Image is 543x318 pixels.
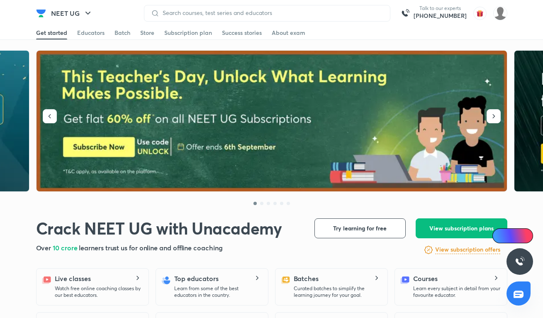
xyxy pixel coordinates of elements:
[413,274,438,284] h5: Courses
[493,6,507,20] img: Disha C
[46,5,98,22] button: NEET UG
[36,243,53,252] span: Over
[36,29,67,37] div: Get started
[272,26,305,39] a: About exam
[140,29,154,37] div: Store
[492,228,533,243] a: Ai Doubts
[222,29,262,37] div: Success stories
[77,26,105,39] a: Educators
[314,218,406,238] button: Try learning for free
[114,26,130,39] a: Batch
[114,29,130,37] div: Batch
[55,274,91,284] h5: Live classes
[397,5,414,22] img: call-us
[77,29,105,37] div: Educators
[506,232,528,239] span: Ai Doubts
[473,7,487,20] img: avatar
[79,243,222,252] span: learners trust us for online and offline coaching
[272,29,305,37] div: About exam
[164,26,212,39] a: Subscription plan
[416,218,507,238] button: View subscription plans
[174,274,219,284] h5: Top educators
[36,8,46,18] img: Company Logo
[429,224,494,232] span: View subscription plans
[222,26,262,39] a: Success stories
[36,218,282,238] h1: Crack NEET UG with Unacademy
[294,274,319,284] h5: Batches
[159,10,383,16] input: Search courses, test series and educators
[497,232,504,239] img: Icon
[414,12,467,20] a: [PHONE_NUMBER]
[164,29,212,37] div: Subscription plan
[435,245,500,254] h6: View subscription offers
[53,243,79,252] span: 10 crore
[515,257,525,267] img: ttu
[294,285,381,298] p: Curated batches to simplify the learning journey for your goal.
[174,285,261,298] p: Learn from some of the best educators in the country.
[36,26,67,39] a: Get started
[333,224,387,232] span: Try learning for free
[413,285,500,298] p: Learn every subject in detail from your favourite educator.
[55,285,142,298] p: Watch free online coaching classes by our best educators.
[435,245,500,255] a: View subscription offers
[140,26,154,39] a: Store
[414,5,467,12] p: Talk to our experts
